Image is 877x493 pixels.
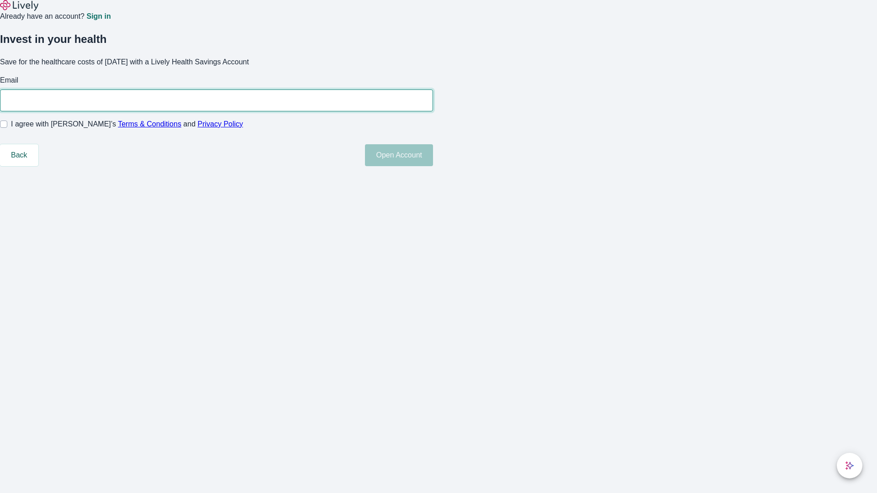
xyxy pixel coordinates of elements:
a: Privacy Policy [198,120,243,128]
a: Sign in [86,13,111,20]
svg: Lively AI Assistant [845,461,854,470]
button: chat [837,453,862,478]
span: I agree with [PERSON_NAME]’s and [11,119,243,130]
a: Terms & Conditions [118,120,181,128]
